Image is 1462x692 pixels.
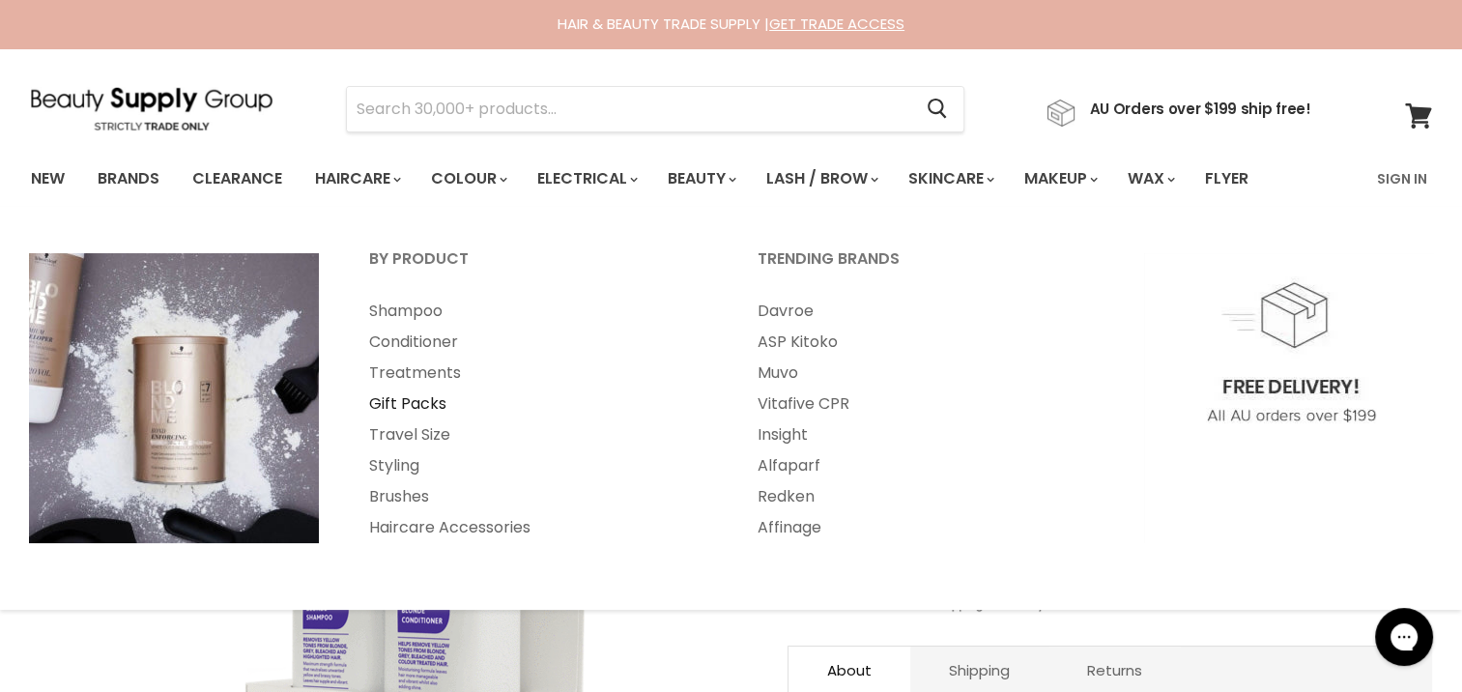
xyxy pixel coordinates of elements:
[345,327,730,358] a: Conditioner
[345,389,730,419] a: Gift Packs
[345,450,730,481] a: Styling
[653,159,748,199] a: Beauty
[733,512,1118,543] a: Affinage
[523,159,649,199] a: Electrical
[346,86,964,132] form: Product
[345,481,730,512] a: Brushes
[178,159,297,199] a: Clearance
[1190,159,1263,199] a: Flyer
[345,296,730,543] ul: Main menu
[733,358,1118,389] a: Muvo
[345,358,730,389] a: Treatments
[7,151,1456,207] nav: Main
[416,159,519,199] a: Colour
[345,512,730,543] a: Haircare Accessories
[345,244,730,292] a: By Product
[733,419,1118,450] a: Insight
[16,151,1314,207] ul: Main menu
[83,159,174,199] a: Brands
[733,296,1118,543] ul: Main menu
[894,159,1006,199] a: Skincare
[752,159,890,199] a: Lash / Brow
[16,159,79,199] a: New
[345,296,730,327] a: Shampoo
[1365,159,1439,199] a: Sign In
[733,296,1118,327] a: Davroe
[1365,601,1443,673] iframe: Gorgias live chat messenger
[769,14,904,34] a: GET TRADE ACCESS
[733,450,1118,481] a: Alfaparf
[345,419,730,450] a: Travel Size
[1010,159,1109,199] a: Makeup
[733,389,1118,419] a: Vitafive CPR
[733,327,1118,358] a: ASP Kitoko
[1113,159,1187,199] a: Wax
[912,87,963,131] button: Search
[301,159,413,199] a: Haircare
[347,87,912,131] input: Search
[7,14,1456,34] div: HAIR & BEAUTY TRADE SUPPLY |
[733,244,1118,292] a: Trending Brands
[733,481,1118,512] a: Redken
